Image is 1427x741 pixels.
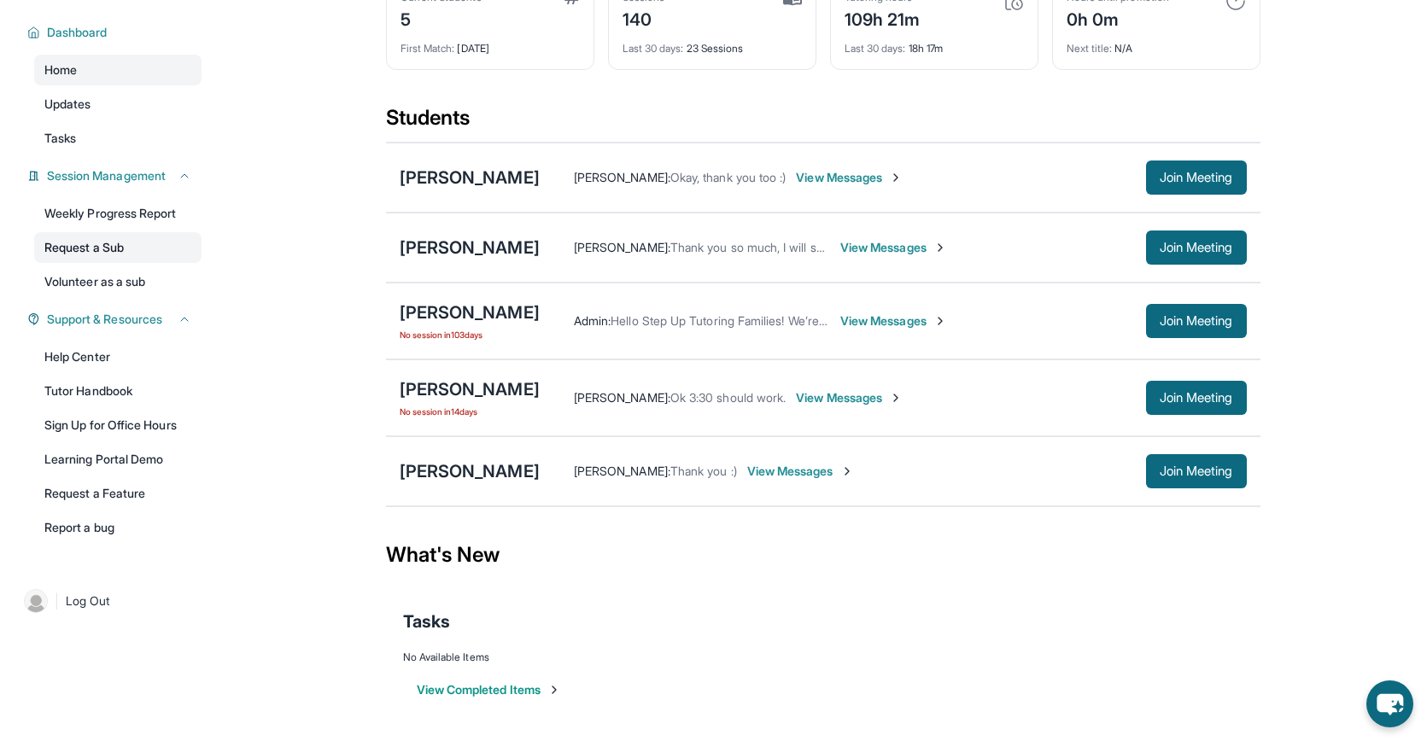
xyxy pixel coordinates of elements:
span: No session in 14 days [400,405,540,418]
span: Join Meeting [1160,316,1233,326]
a: Home [34,55,202,85]
button: Dashboard [40,24,191,41]
button: View Completed Items [417,681,561,698]
span: [PERSON_NAME] : [574,464,670,478]
span: Log Out [66,592,110,610]
span: First Match : [401,42,455,55]
button: chat-button [1366,680,1413,727]
a: Sign Up for Office Hours [34,410,202,441]
span: Dashboard [47,24,108,41]
div: [PERSON_NAME] [400,166,540,190]
div: 0h 0m [1067,4,1169,32]
span: View Messages [796,169,903,186]
div: N/A [1067,32,1246,55]
span: Join Meeting [1160,242,1233,253]
span: Session Management [47,167,166,184]
img: Chevron-Right [889,391,903,405]
img: Chevron-Right [840,464,854,478]
span: Last 30 days : [845,42,906,55]
span: Tasks [44,130,76,147]
span: View Messages [796,389,903,406]
span: Home [44,61,77,79]
span: No session in 103 days [400,328,540,341]
span: [PERSON_NAME] : [574,390,670,405]
span: [PERSON_NAME] : [574,240,670,254]
span: Okay, thank you too :) [670,170,787,184]
button: Join Meeting [1146,230,1247,265]
div: What's New [386,517,1260,592]
a: Volunteer as a sub [34,266,202,297]
button: Join Meeting [1146,304,1247,338]
span: Join Meeting [1160,393,1233,403]
button: Support & Resources [40,311,191,328]
span: Join Meeting [1160,172,1233,183]
button: Join Meeting [1146,454,1247,488]
span: Thank you so much, I will see him at 4:30 :) [670,240,904,254]
img: Chevron-Right [933,314,947,328]
a: Request a Sub [34,232,202,263]
span: Join Meeting [1160,466,1233,476]
div: No Available Items [403,651,1243,664]
img: Chevron-Right [933,241,947,254]
button: Join Meeting [1146,160,1247,195]
div: 109h 21m [845,4,921,32]
a: Weekly Progress Report [34,198,202,229]
span: Tasks [403,610,450,633]
div: 23 Sessions [623,32,802,55]
span: Last 30 days : [623,42,684,55]
a: Tutor Handbook [34,376,202,406]
div: Students [386,104,1260,142]
a: Request a Feature [34,478,202,509]
div: [PERSON_NAME] [400,459,540,483]
span: | [55,591,59,611]
span: Support & Resources [47,311,162,328]
a: Updates [34,89,202,120]
span: Ok 3:30 should work. [670,390,786,405]
span: Admin : [574,313,611,328]
div: [PERSON_NAME] [400,300,540,324]
img: Chevron-Right [889,171,903,184]
div: 5 [401,4,482,32]
div: 140 [623,4,665,32]
a: Learning Portal Demo [34,444,202,475]
span: View Messages [747,463,854,480]
a: Help Center [34,341,202,372]
a: Tasks [34,123,202,154]
span: View Messages [840,312,947,330]
span: [PERSON_NAME] : [574,170,670,184]
button: Session Management [40,167,191,184]
img: user-img [24,589,48,613]
button: Join Meeting [1146,381,1247,415]
span: Updates [44,96,91,113]
div: [DATE] [401,32,580,55]
span: Next title : [1067,42,1113,55]
div: [PERSON_NAME] [400,236,540,260]
a: Report a bug [34,512,202,543]
div: [PERSON_NAME] [400,377,540,401]
span: View Messages [840,239,947,256]
div: 18h 17m [845,32,1024,55]
span: Thank you :) [670,464,737,478]
a: |Log Out [17,582,202,620]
